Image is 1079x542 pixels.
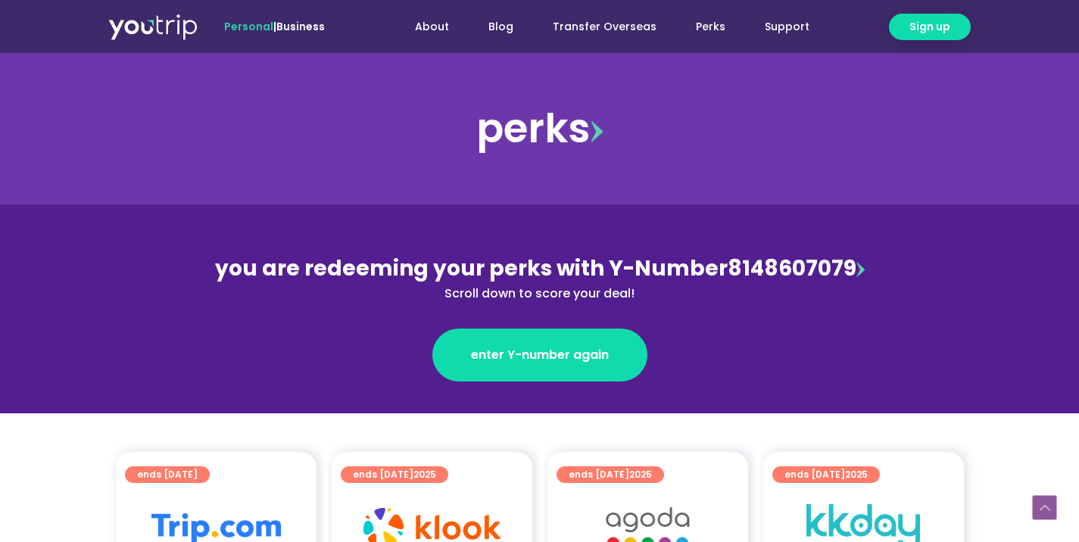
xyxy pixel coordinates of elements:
span: ends [DATE] [569,466,652,483]
a: ends [DATE] [125,466,210,483]
span: ends [DATE] [784,466,868,483]
span: 2025 [413,468,436,481]
nav: Menu [366,13,829,41]
span: | [224,19,325,34]
span: ends [DATE] [353,466,436,483]
span: Personal [224,19,273,34]
a: enter Y-number again [432,329,647,382]
span: Sign up [909,19,950,35]
a: Sign up [889,14,971,40]
a: Blog [469,13,533,41]
a: Support [745,13,829,41]
a: Perks [676,13,745,41]
span: enter Y-number again [471,346,609,364]
a: Transfer Overseas [533,13,676,41]
a: About [395,13,469,41]
span: 2025 [845,468,868,481]
a: ends [DATE]2025 [772,466,880,483]
div: Scroll down to score your deal! [211,285,869,303]
a: Business [276,19,325,34]
span: 2025 [629,468,652,481]
div: 8148607079 [211,253,869,303]
span: you are redeeming your perks with Y-Number [215,254,728,283]
a: ends [DATE]2025 [557,466,664,483]
span: ends [DATE] [137,466,198,483]
a: ends [DATE]2025 [341,466,448,483]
